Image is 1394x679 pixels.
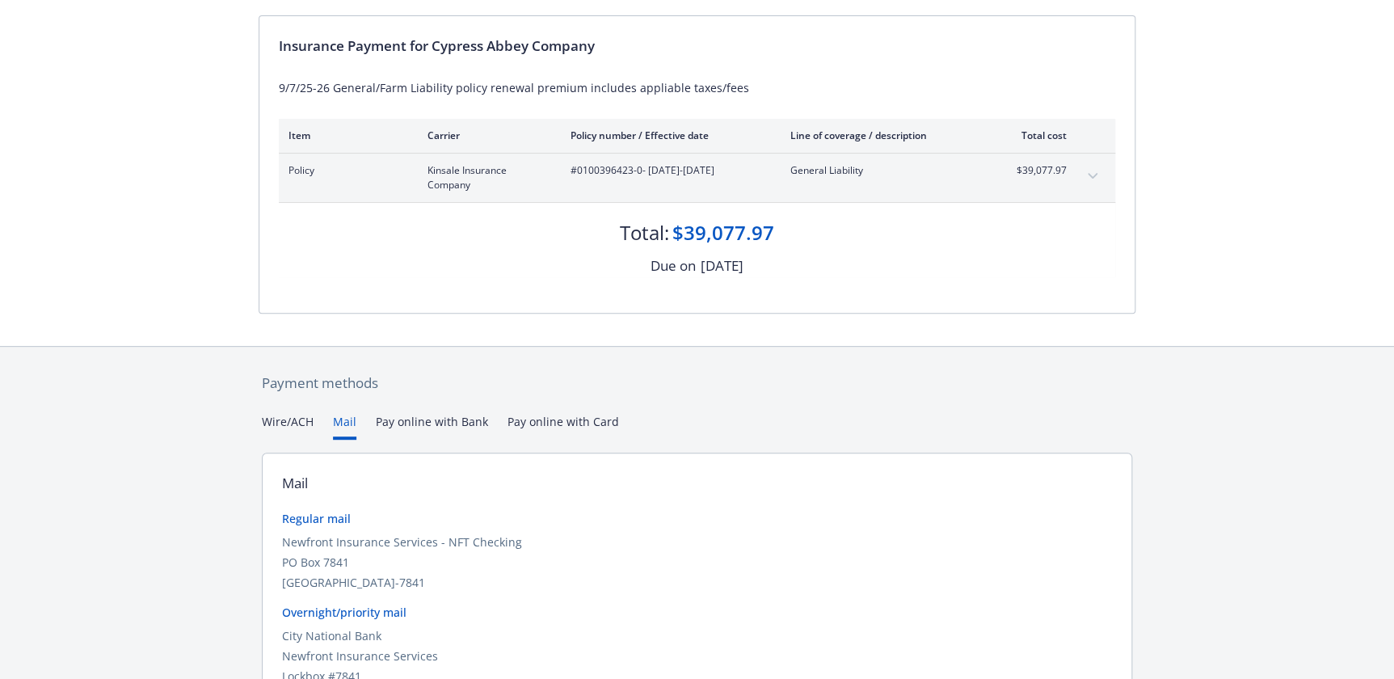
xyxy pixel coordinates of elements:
span: General Liability [790,163,980,178]
div: Total: [620,219,669,247]
div: PolicyKinsale Insurance Company#0100396423-0- [DATE]-[DATE]General Liability$39,077.97expand content [279,154,1115,202]
div: Mail [282,473,308,494]
div: City National Bank [282,627,1112,644]
span: Policy [288,163,402,178]
span: $39,077.97 [1006,163,1067,178]
button: expand content [1080,163,1106,189]
button: Pay online with Card [507,413,619,440]
button: Mail [333,413,356,440]
span: Kinsale Insurance Company [427,163,545,192]
div: Overnight/priority mail [282,604,1112,621]
div: Newfront Insurance Services - NFT Checking [282,533,1112,550]
div: Insurance Payment for Cypress Abbey Company [279,36,1115,57]
div: Due on [651,255,696,276]
div: PO Box 7841 [282,554,1112,571]
div: [DATE] [701,255,743,276]
button: Pay online with Bank [376,413,488,440]
button: Wire/ACH [262,413,314,440]
div: Policy number / Effective date [571,129,764,142]
div: $39,077.97 [672,219,774,247]
div: Newfront Insurance Services [282,647,1112,664]
div: Regular mail [282,510,1112,527]
div: Total cost [1006,129,1067,142]
div: 9/7/25-26 General/Farm Liability policy renewal premium includes appliable taxes/fees [279,79,1115,96]
div: Carrier [427,129,545,142]
div: Item [288,129,402,142]
div: [GEOGRAPHIC_DATA]-7841 [282,574,1112,591]
div: Line of coverage / description [790,129,980,142]
div: Payment methods [262,373,1132,394]
span: #0100396423-0 - [DATE]-[DATE] [571,163,764,178]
